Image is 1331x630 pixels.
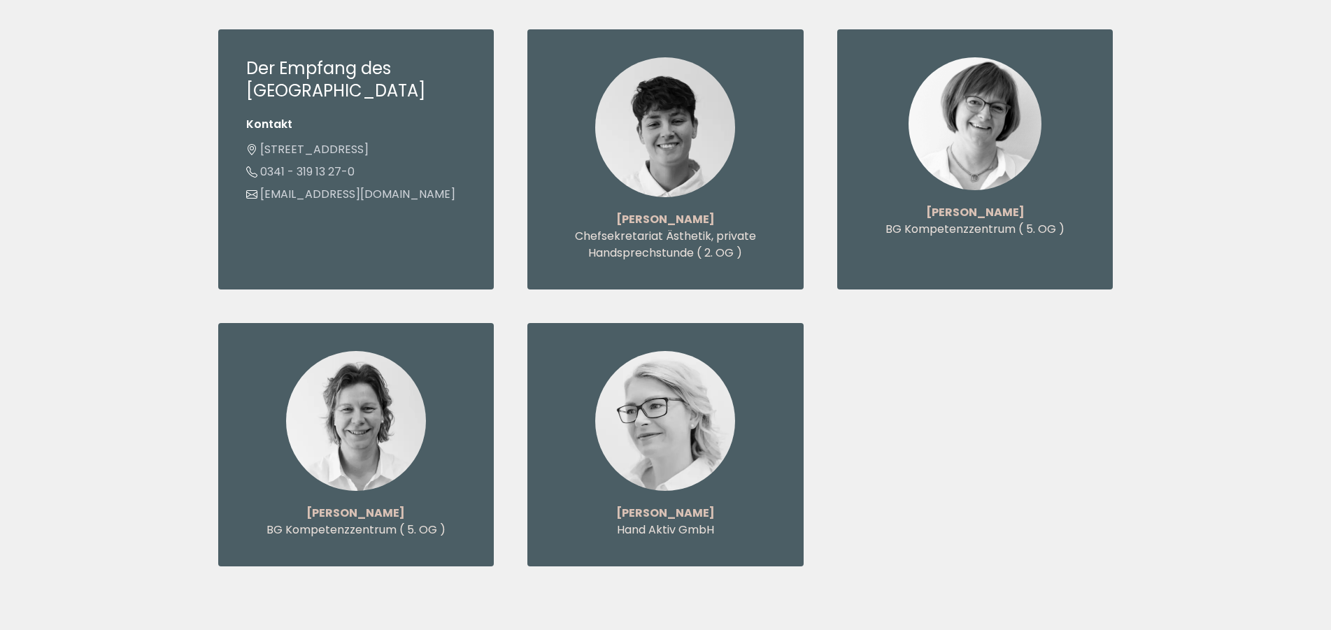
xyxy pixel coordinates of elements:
[595,57,735,197] img: Celina Herbst - Chefsekretariat Ästhetik, private Handsprechstunde ( 2. OG )
[555,228,776,262] p: Chefsekretariat Ästhetik, private Handsprechstunde ( 2. OG )
[595,351,735,491] img: Christina Oehme - Hand Aktiv GmbH
[286,351,426,491] img: Sandra Bock - BG Kompetenzzentrum ( 5. OG )
[865,204,1086,221] p: [PERSON_NAME]
[555,211,776,228] p: [PERSON_NAME]
[246,186,455,202] a: [EMAIL_ADDRESS][DOMAIN_NAME]
[246,141,369,157] a: [STREET_ADDRESS]
[555,522,776,538] p: Hand Aktiv GmbH
[909,57,1041,190] img: Claudia Fritz - BG Kompetenzzentrum ( 5. OG )
[246,505,467,522] p: [PERSON_NAME]
[246,57,467,102] h3: Der Empfang des [GEOGRAPHIC_DATA]
[246,164,355,180] a: 0341 - 319 13 27-0
[246,116,467,133] li: Kontakt
[865,221,1086,238] p: BG Kompetenzzentrum ( 5. OG )
[246,522,467,538] p: BG Kompetenzzentrum ( 5. OG )
[555,505,776,522] p: [PERSON_NAME]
